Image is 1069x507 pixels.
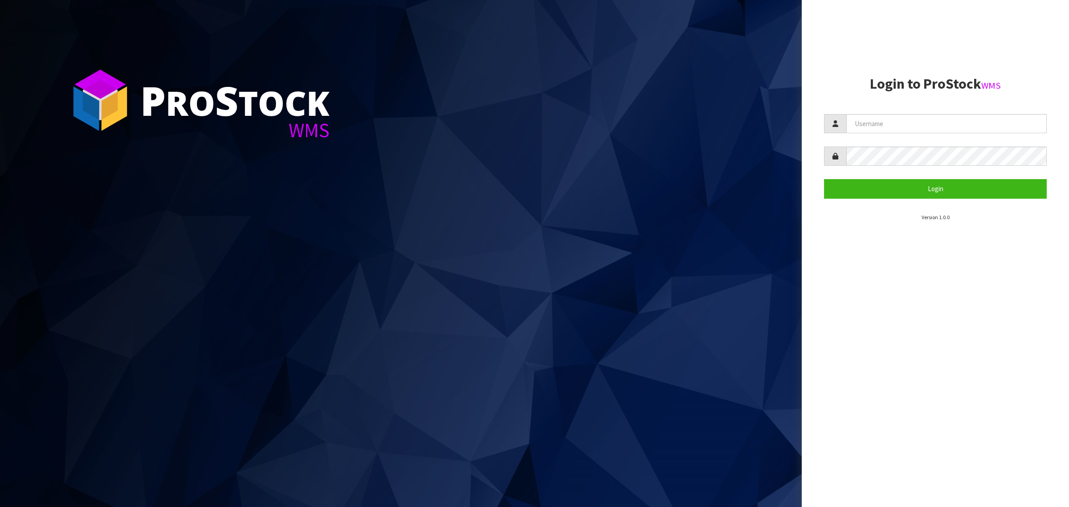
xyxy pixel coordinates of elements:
input: Username [846,114,1047,133]
span: S [215,73,238,127]
div: ro tock [140,80,330,120]
small: WMS [981,80,1001,91]
h2: Login to ProStock [824,76,1047,92]
button: Login [824,179,1047,198]
small: Version 1.0.0 [922,214,950,221]
span: P [140,73,166,127]
img: ProStock Cube [67,67,134,134]
div: WMS [140,120,330,140]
